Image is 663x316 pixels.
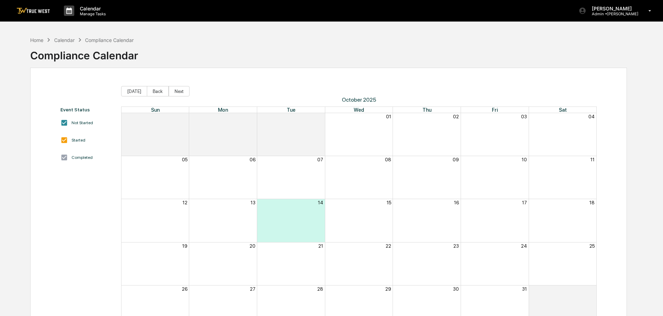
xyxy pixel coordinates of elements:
[182,243,187,249] button: 19
[586,11,638,16] p: Admin • [PERSON_NAME]
[590,157,595,162] button: 11
[522,286,527,292] button: 31
[492,107,498,113] span: Fri
[54,37,75,43] div: Calendar
[522,200,527,205] button: 17
[422,107,431,113] span: Thu
[385,286,391,292] button: 29
[72,155,93,160] div: Completed
[522,157,527,162] button: 10
[30,37,43,43] div: Home
[151,107,160,113] span: Sun
[386,243,391,249] button: 22
[250,114,255,119] button: 29
[318,200,323,205] button: 14
[453,157,459,162] button: 09
[318,243,323,249] button: 21
[182,157,187,162] button: 05
[147,86,169,96] button: Back
[250,157,255,162] button: 06
[559,107,567,113] span: Sat
[121,86,147,96] button: [DATE]
[385,157,391,162] button: 08
[586,6,638,11] p: [PERSON_NAME]
[30,44,138,62] div: Compliance Calendar
[74,6,109,11] p: Calendar
[317,157,323,162] button: 07
[589,286,595,292] button: 01
[453,286,459,292] button: 30
[589,243,595,249] button: 25
[218,107,228,113] span: Mon
[454,200,459,205] button: 16
[60,107,114,112] div: Event Status
[250,243,255,249] button: 20
[121,96,597,103] span: October 2025
[183,200,187,205] button: 12
[453,243,459,249] button: 23
[169,86,190,96] button: Next
[588,114,595,119] button: 04
[250,286,255,292] button: 27
[589,200,595,205] button: 18
[387,200,391,205] button: 15
[85,37,134,43] div: Compliance Calendar
[182,114,187,119] button: 28
[521,243,527,249] button: 24
[74,11,109,16] p: Manage Tasks
[287,107,295,113] span: Tue
[317,286,323,292] button: 28
[251,200,255,205] button: 13
[521,114,527,119] button: 03
[182,286,187,292] button: 26
[317,114,323,119] button: 30
[453,114,459,119] button: 02
[72,138,85,143] div: Started
[386,114,391,119] button: 01
[72,120,93,125] div: Not Started
[354,107,364,113] span: Wed
[17,8,50,14] img: logo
